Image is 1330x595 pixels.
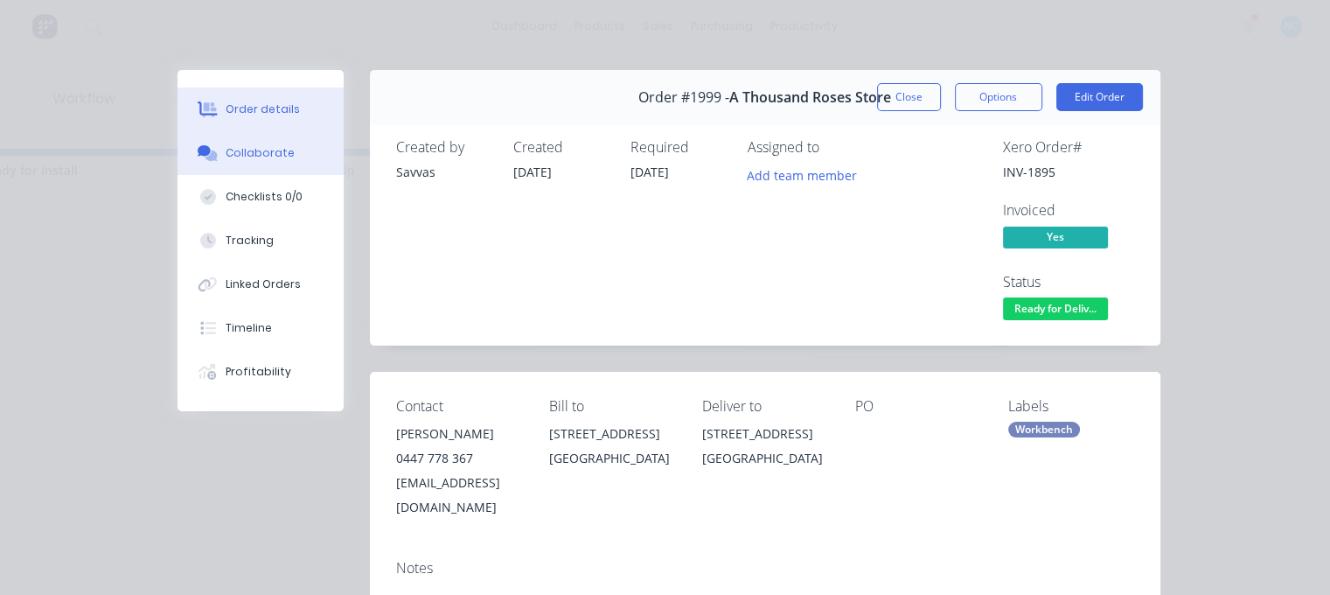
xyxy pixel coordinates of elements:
[396,471,521,520] div: [EMAIL_ADDRESS][DOMAIN_NAME]
[1008,398,1133,415] div: Labels
[226,101,300,117] div: Order details
[549,398,674,415] div: Bill to
[1003,297,1108,324] button: Ready for Deliv...
[178,350,344,394] button: Profitability
[226,233,274,248] div: Tracking
[226,364,291,380] div: Profitability
[855,398,980,415] div: PO
[1003,163,1134,181] div: INV-1895
[396,422,521,446] div: [PERSON_NAME]
[1003,274,1134,290] div: Status
[702,422,827,478] div: [STREET_ADDRESS][GEOGRAPHIC_DATA]
[513,164,552,180] span: [DATE]
[396,560,1134,577] div: Notes
[396,163,492,181] div: Savvas
[630,164,669,180] span: [DATE]
[226,189,303,205] div: Checklists 0/0
[702,446,827,471] div: [GEOGRAPHIC_DATA]
[877,83,941,111] button: Close
[226,276,301,292] div: Linked Orders
[513,139,609,156] div: Created
[729,89,891,106] span: A Thousand Roses Store
[178,175,344,219] button: Checklists 0/0
[549,422,674,478] div: [STREET_ADDRESS][GEOGRAPHIC_DATA]
[638,89,729,106] span: Order #1999 -
[955,83,1042,111] button: Options
[630,139,727,156] div: Required
[737,163,866,186] button: Add team member
[178,219,344,262] button: Tracking
[396,446,521,471] div: 0447 778 367
[1003,227,1108,248] span: Yes
[226,320,272,336] div: Timeline
[702,398,827,415] div: Deliver to
[549,422,674,446] div: [STREET_ADDRESS]
[748,163,867,186] button: Add team member
[1056,83,1143,111] button: Edit Order
[178,306,344,350] button: Timeline
[396,398,521,415] div: Contact
[396,139,492,156] div: Created by
[226,145,295,161] div: Collaborate
[549,446,674,471] div: [GEOGRAPHIC_DATA]
[1008,422,1080,437] div: Workbench
[1003,139,1134,156] div: Xero Order #
[1003,202,1134,219] div: Invoiced
[748,139,923,156] div: Assigned to
[178,131,344,175] button: Collaborate
[702,422,827,446] div: [STREET_ADDRESS]
[396,422,521,520] div: [PERSON_NAME]0447 778 367[EMAIL_ADDRESS][DOMAIN_NAME]
[178,262,344,306] button: Linked Orders
[1003,297,1108,319] span: Ready for Deliv...
[178,87,344,131] button: Order details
